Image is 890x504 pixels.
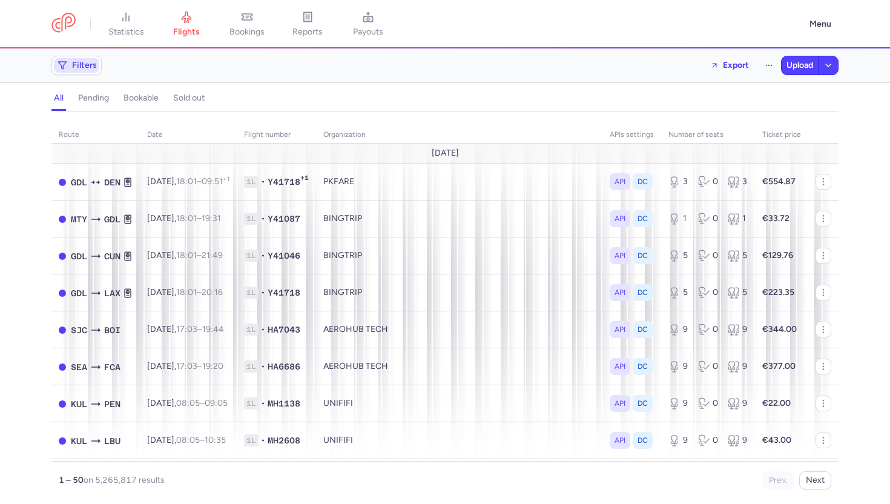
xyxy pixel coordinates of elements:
[668,323,688,336] div: 9
[104,397,120,411] span: PEN
[244,213,259,225] span: 1L
[147,287,223,297] span: [DATE],
[71,360,87,374] span: SEA
[268,360,300,373] span: HA6686
[244,287,259,299] span: 1L
[728,397,748,409] div: 9
[124,93,159,104] h4: bookable
[698,287,718,299] div: 0
[728,250,748,262] div: 5
[59,475,84,485] strong: 1 – 50
[668,213,688,225] div: 1
[84,475,165,485] span: on 5,265,817 results
[108,27,144,38] span: statistics
[268,434,300,446] span: MH2608
[615,397,625,409] span: API
[244,397,259,409] span: 1L
[316,164,602,201] td: PKFARE
[261,434,265,446] span: •
[698,323,718,336] div: 0
[668,250,688,262] div: 5
[615,434,625,446] span: API
[244,250,259,262] span: 1L
[244,176,259,188] span: 1L
[205,398,228,408] time: 09:05
[786,61,813,70] span: Upload
[176,435,200,445] time: 08:05
[205,435,226,445] time: 10:35
[698,213,718,225] div: 0
[638,323,648,336] span: DC
[277,11,338,38] a: reports
[104,360,120,374] span: FCA
[782,56,818,75] button: Upload
[615,360,625,373] span: API
[316,201,602,237] td: BINGTRIP
[176,435,226,445] span: –
[229,27,265,38] span: bookings
[147,250,223,260] span: [DATE],
[268,397,300,409] span: MH1138
[728,360,748,373] div: 9
[71,176,87,189] span: GDL
[698,250,718,262] div: 0
[316,237,602,274] td: BINGTRIP
[202,213,221,224] time: 19:31
[71,434,87,448] span: KUL
[202,250,223,260] time: 21:49
[728,287,748,299] div: 5
[300,174,309,186] span: +1
[615,287,625,299] span: API
[268,176,300,188] span: Y41718
[316,311,602,348] td: AEROHUB TECH
[728,176,748,188] div: 3
[615,250,625,262] span: API
[316,422,602,459] td: UNIFIFI
[71,323,87,337] span: SJC
[638,360,648,373] span: DC
[316,459,602,496] td: UNIFIFI
[268,287,300,299] span: Y41718
[799,471,831,489] button: Next
[316,348,602,385] td: AEROHUB TECH
[244,323,259,336] span: 1L
[728,213,748,225] div: 1
[268,213,300,225] span: Y41087
[762,471,794,489] button: Prev.
[96,11,156,38] a: statistics
[104,250,120,263] span: CUN
[176,361,223,371] span: –
[261,360,265,373] span: •
[244,360,259,373] span: 1L
[615,213,625,225] span: API
[268,250,300,262] span: Y41046
[104,213,120,226] span: GDL
[638,287,648,299] span: DC
[104,176,120,189] span: DEN
[71,287,87,300] span: GDL
[72,61,97,70] span: Filters
[176,287,197,297] time: 18:01
[176,250,223,260] span: –
[698,176,718,188] div: 0
[261,287,265,299] span: •
[723,61,749,70] span: Export
[638,176,648,188] span: DC
[755,126,808,144] th: Ticket price
[802,13,839,36] button: Menu
[292,27,323,38] span: reports
[52,56,101,75] button: Filters
[762,398,791,408] strong: €22.00
[668,287,688,299] div: 5
[338,11,398,38] a: payouts
[71,213,87,226] span: MTY
[104,323,120,337] span: BOI
[202,324,224,334] time: 19:44
[173,93,205,104] h4: sold out
[176,324,224,334] span: –
[702,56,757,75] button: Export
[51,126,140,144] th: route
[261,323,265,336] span: •
[176,398,200,408] time: 08:05
[147,361,223,371] span: [DATE],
